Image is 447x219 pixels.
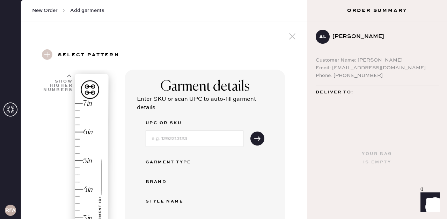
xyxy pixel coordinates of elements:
div: Brand [146,178,201,186]
span: New Order [32,7,58,14]
span: Deliver to: [316,88,353,97]
h3: RFA [5,208,16,213]
div: Show higher numbers [43,79,73,92]
div: [STREET_ADDRESS] Unit 12A [US_STATE] , NY 10001 [316,97,439,123]
div: in [87,99,92,108]
div: Your bag is empty [362,150,392,167]
h3: Select pattern [58,49,119,61]
iframe: Front Chat [414,188,444,218]
div: [PERSON_NAME] [332,33,433,41]
div: Style name [146,197,201,206]
div: Phone: [PHONE_NUMBER] [316,72,439,79]
h3: AL [319,34,326,39]
div: Customer Name: [PERSON_NAME] [316,56,439,64]
div: Enter SKU or scan UPC to auto-fill garment details [137,95,273,112]
h3: Order Summary [307,7,447,14]
div: Garment Type [146,158,201,167]
div: Garment details [161,78,250,95]
div: Email: [EMAIL_ADDRESS][DOMAIN_NAME] [316,64,439,72]
span: Add garments [70,7,104,14]
input: e.g. 1292213123 [146,130,243,147]
label: UPC or SKU [146,119,243,127]
div: 7 [83,99,87,108]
